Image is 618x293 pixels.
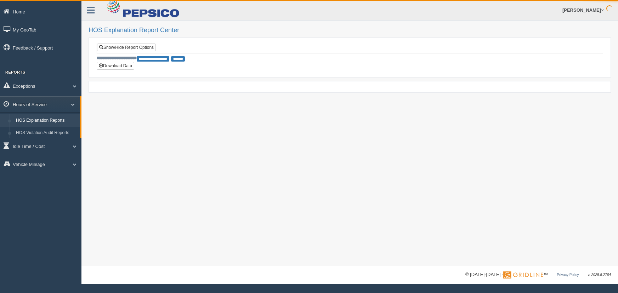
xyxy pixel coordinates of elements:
div: © [DATE]-[DATE] - ™ [465,271,611,278]
a: Show/Hide Report Options [97,44,156,51]
a: Privacy Policy [557,273,579,277]
button: Download Data [97,62,134,70]
h2: HOS Explanation Report Center [89,27,611,34]
a: HOS Explanation Reports [13,114,80,127]
span: v. 2025.5.2764 [588,273,611,277]
img: Gridline [503,271,543,278]
a: HOS Violation Audit Reports [13,127,80,139]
